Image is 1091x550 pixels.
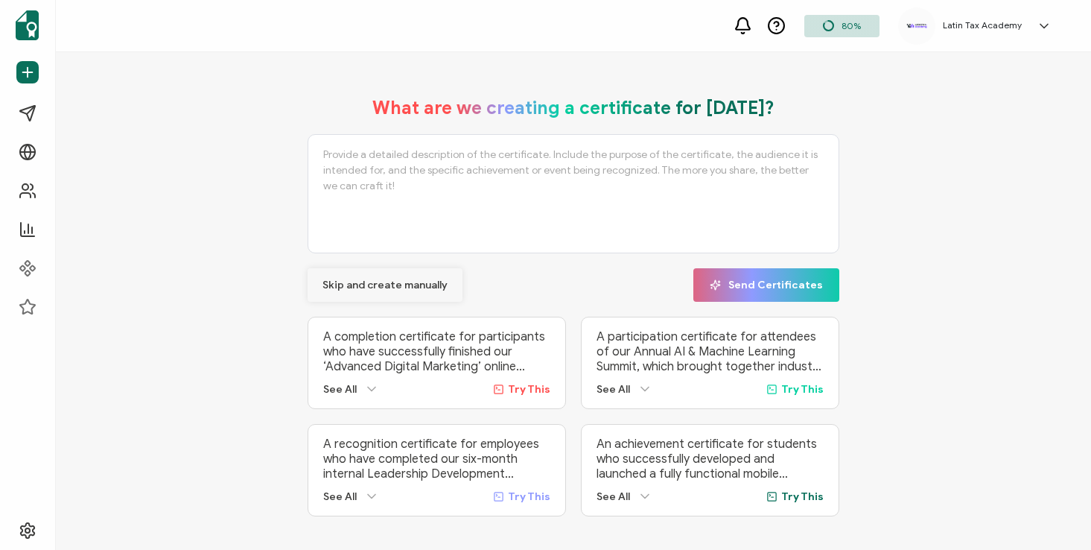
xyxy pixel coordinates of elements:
span: See All [597,383,630,396]
span: Try This [781,383,824,396]
span: Try This [508,490,550,503]
button: Skip and create manually [308,268,462,302]
span: Skip and create manually [322,280,448,291]
span: See All [323,490,357,503]
p: A completion certificate for participants who have successfully finished our ‘Advanced Digital Ma... [323,329,550,374]
span: Send Certificates [710,279,823,291]
p: An achievement certificate for students who successfully developed and launched a fully functiona... [597,437,824,481]
span: 80% [842,20,861,31]
span: Try This [508,383,550,396]
span: See All [323,383,357,396]
span: Try This [781,490,824,503]
img: 94c1d8b1-6358-4297-843f-64831e6c94cb.png [906,22,928,30]
h5: Latin Tax Academy [943,20,1022,31]
p: A participation certificate for attendees of our Annual AI & Machine Learning Summit, which broug... [597,329,824,374]
iframe: Chat Widget [1017,478,1091,550]
img: sertifier-logomark-colored.svg [16,10,39,40]
h1: What are we creating a certificate for [DATE]? [372,97,774,119]
button: Send Certificates [693,268,839,302]
span: See All [597,490,630,503]
p: A recognition certificate for employees who have completed our six-month internal Leadership Deve... [323,437,550,481]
